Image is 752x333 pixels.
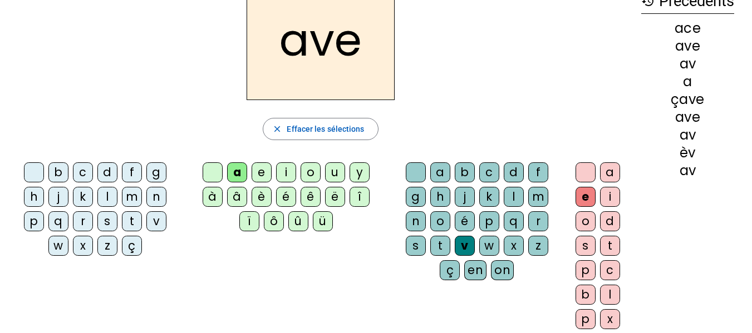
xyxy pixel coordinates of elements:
div: a [600,162,620,182]
div: r [73,211,93,231]
div: p [576,260,596,280]
div: j [48,187,68,207]
div: x [73,236,93,256]
div: é [276,187,296,207]
div: f [122,162,142,182]
div: w [479,236,499,256]
div: t [430,236,450,256]
div: u [325,162,345,182]
div: ô [264,211,284,231]
div: b [576,285,596,305]
div: m [528,187,548,207]
div: x [600,309,620,329]
div: m [122,187,142,207]
div: w [48,236,68,256]
div: g [146,162,166,182]
div: à [203,187,223,207]
div: d [97,162,117,182]
div: s [97,211,117,231]
div: p [24,211,44,231]
div: ê [301,187,321,207]
div: p [576,309,596,329]
div: i [276,162,296,182]
div: o [430,211,450,231]
div: a [227,162,247,182]
div: â [227,187,247,207]
div: ç [122,236,142,256]
div: ï [239,211,259,231]
div: î [350,187,370,207]
div: i [600,187,620,207]
div: o [576,211,596,231]
span: Effacer les sélections [287,122,364,136]
div: q [48,211,68,231]
div: p [479,211,499,231]
div: l [97,187,117,207]
div: ave [641,111,734,124]
mat-icon: close [272,124,282,134]
div: e [252,162,272,182]
div: y [350,162,370,182]
div: r [528,211,548,231]
div: q [504,211,524,231]
div: ç [440,260,460,280]
div: av [641,128,734,142]
div: c [600,260,620,280]
div: s [576,236,596,256]
div: z [97,236,117,256]
div: ave [641,39,734,53]
div: on [491,260,514,280]
div: k [73,187,93,207]
div: b [455,162,475,182]
div: k [479,187,499,207]
div: n [146,187,166,207]
div: f [528,162,548,182]
div: a [641,75,734,88]
div: èv [641,146,734,160]
div: b [48,162,68,182]
button: Effacer les sélections [263,118,378,140]
div: e [576,187,596,207]
div: s [406,236,426,256]
div: en [464,260,486,280]
div: g [406,187,426,207]
div: h [430,187,450,207]
div: v [455,236,475,256]
div: j [455,187,475,207]
div: c [73,162,93,182]
div: n [406,211,426,231]
div: l [504,187,524,207]
div: d [600,211,620,231]
div: h [24,187,44,207]
div: av [641,57,734,71]
div: ü [313,211,333,231]
div: c [479,162,499,182]
div: t [122,211,142,231]
div: û [288,211,308,231]
div: d [504,162,524,182]
div: ë [325,187,345,207]
div: çave [641,93,734,106]
div: è [252,187,272,207]
div: o [301,162,321,182]
div: ace [641,22,734,35]
div: é [455,211,475,231]
div: l [600,285,620,305]
div: z [528,236,548,256]
div: a [430,162,450,182]
div: x [504,236,524,256]
div: v [146,211,166,231]
div: av [641,164,734,177]
div: t [600,236,620,256]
